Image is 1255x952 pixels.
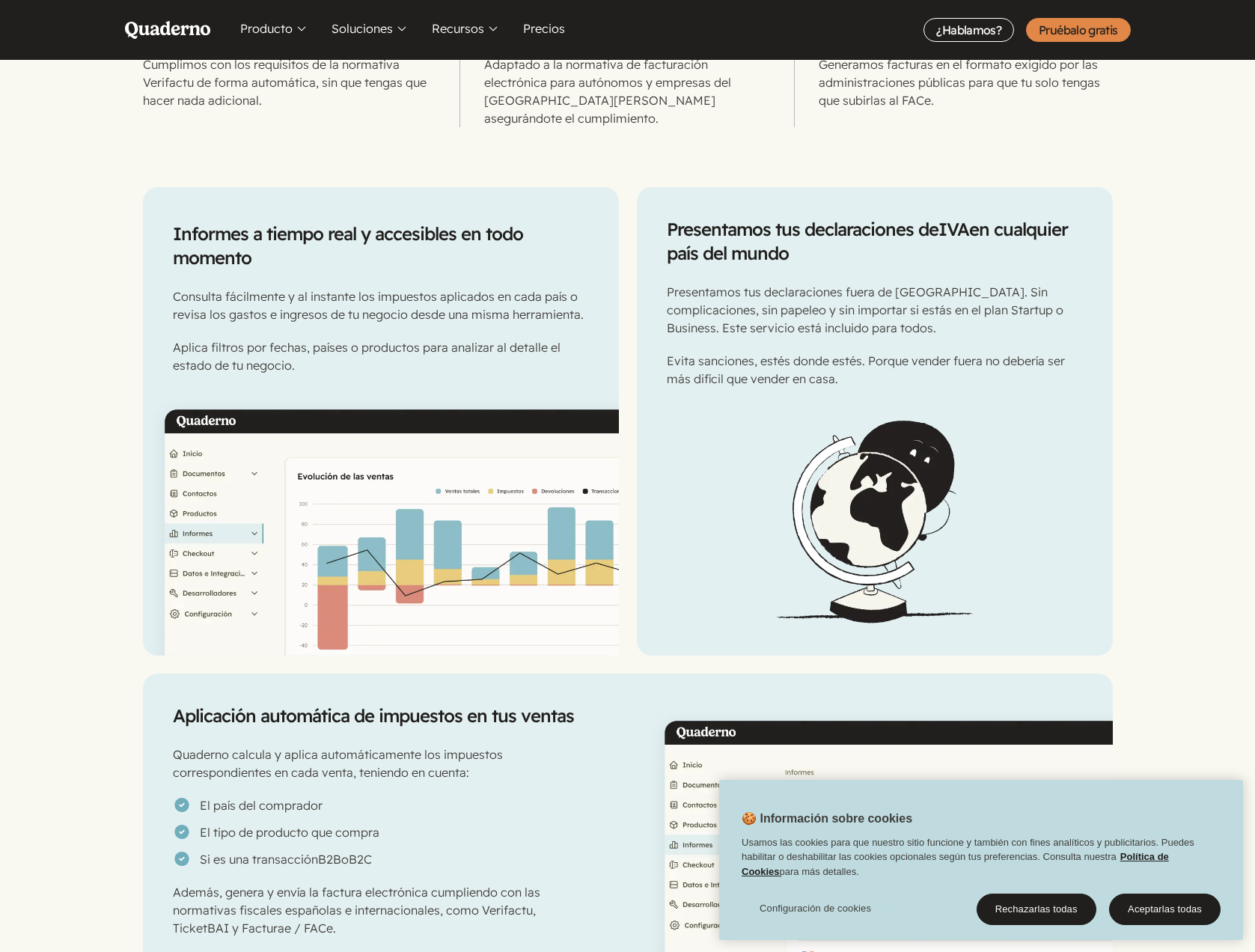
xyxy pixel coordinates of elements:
[173,222,589,269] h2: Informes a tiempo real y accesibles en todo momento
[719,780,1243,940] div: 🍪 Información sobre cookies
[819,55,1112,109] p: Generamos facturas en el formato exigido por las administraciones públicas para que tu solo tenga...
[173,338,589,374] p: Aplica filtros por fechas, países o productos para analizar al detalle el estado de tu negocio.
[173,704,583,727] h2: Aplicación automática de impuestos en tus ventas
[143,55,436,109] p: Cumplimos con los requisitos de la normativa Verifactu de forma automática, sin que tengas que ha...
[173,745,583,781] p: Quaderno calcula y aplica automáticamente los impuestos correspondientes en cada venta, teniendo ...
[484,55,770,127] p: Adaptado a la normativa de facturación electrónica para autónomos y empresas del [GEOGRAPHIC_DATA...
[173,796,583,814] li: El país del comprador
[667,217,1083,265] h2: Presentamos tus declaraciones de en cualquier país del mundo
[637,388,1113,656] img: Qoodle con un globo terráqueo
[719,810,912,835] h2: 🍪 Información sobre cookies
[1026,18,1130,42] a: Pruébalo gratis
[923,18,1014,42] a: ¿Hablamos?
[742,851,1169,877] a: Política de Cookies
[719,780,1243,940] div: Cookie banner
[719,835,1243,887] div: Usamos las cookies para que nuestro sitio funcione y también con fines analíticos y publicitarios...
[173,850,583,868] li: Si es una transacción o
[173,883,583,937] p: Además, genera y envía la factura electrónica cumpliendo con las normativas fiscales españolas e ...
[173,823,583,841] li: El tipo de producto que compra
[667,352,1083,388] p: Evita sanciones, estés donde estés. Porque vender fuera no debería ser más difícil que vender en ...
[977,894,1096,925] button: Rechazarlas todas
[318,852,341,867] abbr: Business-to-Business
[173,287,589,323] p: Consulta fácilmente y al instante los impuestos aplicados en cada país o revisa los gastos e ingr...
[1109,894,1221,925] button: Aceptarlas todas
[667,283,1083,337] p: Presentamos tus declaraciones fuera de [GEOGRAPHIC_DATA]. Sin complicaciones, sin papeleo y sin i...
[143,388,619,656] img: Ilustración de un informe con la evolución de las ventas en la interfaz de Quaderno
[742,894,889,924] button: Configuración de cookies
[938,218,969,240] abbr: Impuesto sobre el Valor Añadido
[349,852,372,867] abbr: Business-to-Consumer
